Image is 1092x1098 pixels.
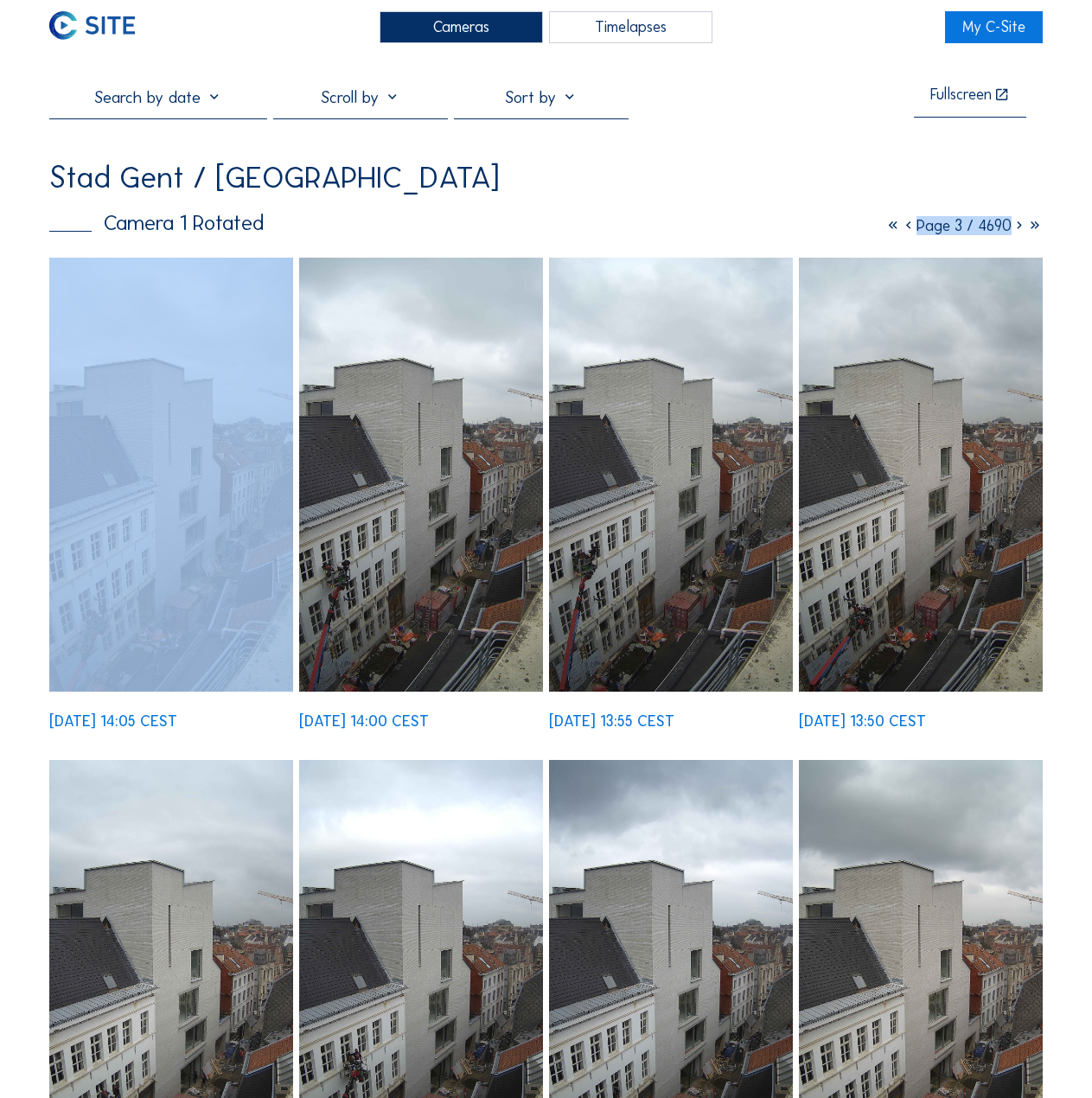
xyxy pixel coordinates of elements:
img: image_53774264 [49,258,293,692]
span: Page 3 / 4690 [916,216,1012,235]
div: [DATE] 14:00 CEST [299,714,429,730]
input: Search by date 󰅀 [49,87,268,107]
img: image_53773878 [799,258,1043,692]
a: C-SITE Logo [49,11,148,43]
div: Fullscreen [930,87,992,104]
div: [DATE] 14:05 CEST [49,714,177,730]
div: Cameras [380,11,543,43]
div: [DATE] 13:55 CEST [549,714,674,730]
div: Timelapses [549,11,712,43]
a: My C-Site [945,11,1044,43]
div: [DATE] 13:50 CEST [799,714,926,730]
img: C-SITE Logo [49,11,135,40]
div: Stad Gent / [GEOGRAPHIC_DATA] [49,162,499,192]
div: Camera 1 Rotated [49,213,264,234]
img: image_53774026 [549,258,793,692]
img: image_53774103 [299,258,543,692]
